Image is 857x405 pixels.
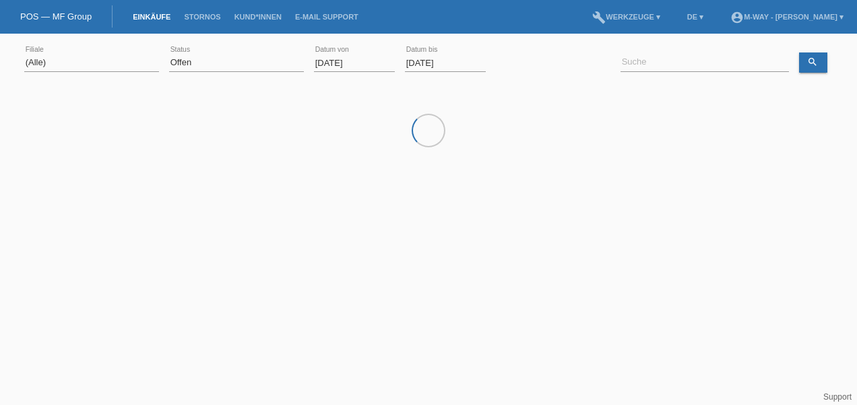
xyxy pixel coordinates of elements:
[823,392,852,402] a: Support
[177,13,227,21] a: Stornos
[730,11,744,24] i: account_circle
[585,13,667,21] a: buildWerkzeuge ▾
[592,11,606,24] i: build
[799,52,827,73] a: search
[228,13,288,21] a: Kund*innen
[680,13,710,21] a: DE ▾
[288,13,365,21] a: E-Mail Support
[20,11,92,22] a: POS — MF Group
[724,13,850,21] a: account_circlem-way - [PERSON_NAME] ▾
[807,57,818,67] i: search
[126,13,177,21] a: Einkäufe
